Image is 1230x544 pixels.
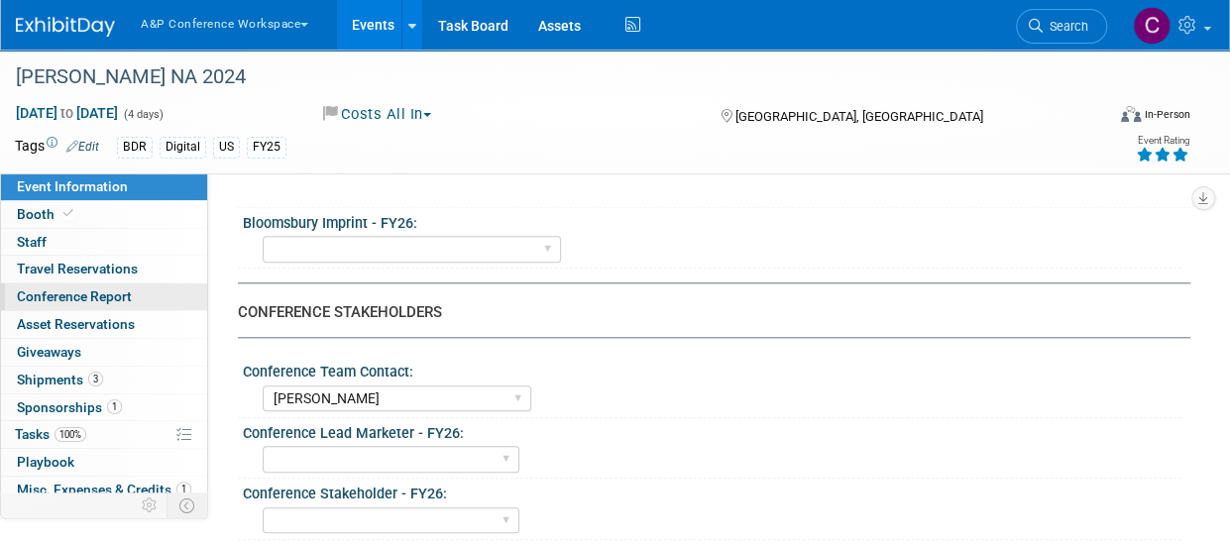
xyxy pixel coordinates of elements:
[247,137,286,158] div: FY25
[57,105,76,121] span: to
[168,492,208,518] td: Toggle Event Tabs
[1,311,207,338] a: Asset Reservations
[1144,107,1190,122] div: In-Person
[63,208,73,219] i: Booth reservation complete
[243,418,1181,443] div: Conference Lead Marketer - FY26:
[17,344,81,360] span: Giveaways
[316,104,439,125] button: Costs All In
[133,492,168,518] td: Personalize Event Tab Strip
[1043,19,1088,34] span: Search
[243,479,1181,503] div: Conference Stakeholder - FY26:
[238,302,1175,323] div: CONFERENCE STAKEHOLDERS
[15,426,86,442] span: Tasks
[17,482,191,497] span: Misc. Expenses & Credits
[1121,106,1141,122] img: Format-Inperson.png
[1,173,207,200] a: Event Information
[17,178,128,194] span: Event Information
[243,357,1181,381] div: Conference Team Contact:
[17,288,132,304] span: Conference Report
[17,206,77,222] span: Booth
[17,316,135,332] span: Asset Reservations
[1,367,207,393] a: Shipments3
[734,109,982,124] span: [GEOGRAPHIC_DATA], [GEOGRAPHIC_DATA]
[107,399,122,414] span: 1
[9,59,1090,95] div: [PERSON_NAME] NA 2024
[117,137,153,158] div: BDR
[243,208,1181,233] div: Bloomsbury Imprint - FY26:
[17,454,74,470] span: Playbook
[17,261,138,276] span: Travel Reservations
[1136,136,1189,146] div: Event Rating
[15,136,99,159] td: Tags
[17,399,122,415] span: Sponsorships
[1,256,207,282] a: Travel Reservations
[213,137,240,158] div: US
[1,394,207,421] a: Sponsorships1
[122,108,164,121] span: (4 days)
[1,229,207,256] a: Staff
[17,372,103,387] span: Shipments
[55,427,86,442] span: 100%
[1,201,207,228] a: Booth
[1,339,207,366] a: Giveaways
[1,477,207,503] a: Misc. Expenses & Credits1
[66,140,99,154] a: Edit
[17,234,47,250] span: Staff
[1016,9,1107,44] a: Search
[15,104,119,122] span: [DATE] [DATE]
[1,421,207,448] a: Tasks100%
[16,17,115,37] img: ExhibitDay
[88,372,103,386] span: 3
[176,482,191,496] span: 1
[1,283,207,310] a: Conference Report
[1,449,207,476] a: Playbook
[1019,103,1190,133] div: Event Format
[160,137,206,158] div: Digital
[1133,7,1171,45] img: Charles Harmon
